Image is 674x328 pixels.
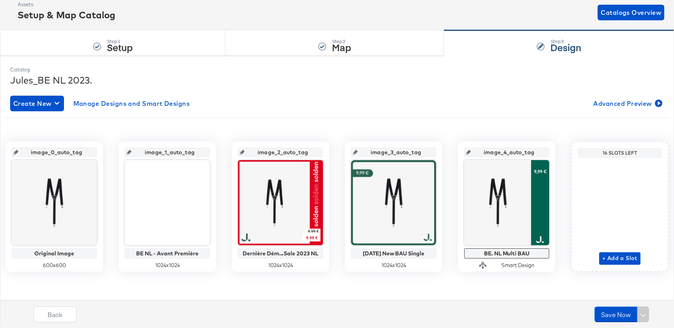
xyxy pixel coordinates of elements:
[466,250,547,257] div: BE. NL Multi BAU
[593,98,661,109] span: Advanced Preview
[580,150,660,156] div: 16 Slots Left
[353,250,434,257] div: [DATE] New BAU Single
[107,39,133,44] div: Step: 1
[125,262,210,269] div: 1024 x 1024
[13,98,61,109] span: Create New
[18,8,115,21] div: Setup & Map Catalog
[70,96,193,111] button: Manage Designs and Smart Designs
[550,41,581,53] strong: Design
[34,307,76,322] button: Back
[550,39,581,44] div: Step: 3
[599,252,640,265] button: + Add a Slot
[238,262,323,269] div: 1024 x 1024
[351,262,436,269] div: 1024 x 1024
[501,262,534,269] div: Smart Design
[10,96,64,111] button: Create New
[598,5,664,20] button: Catalogs Overview
[73,98,190,109] span: Manage Designs and Smart Designs
[594,307,637,322] button: Save Now
[602,253,637,263] span: + Add a Slot
[332,39,351,44] div: Step: 2
[332,41,351,53] strong: Map
[10,73,664,87] div: Jules_BE NL 2023.
[590,96,664,111] button: Advanced Preview
[127,250,208,257] div: BE NL - Avant Première
[14,250,95,257] div: Original Image
[12,262,97,269] div: 600 x 600
[240,250,321,257] div: Dernière Dém...Sale 2023 NL
[18,1,115,8] div: Assets
[10,66,664,73] div: Catalog
[601,7,661,18] span: Catalogs Overview
[107,41,133,53] strong: Setup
